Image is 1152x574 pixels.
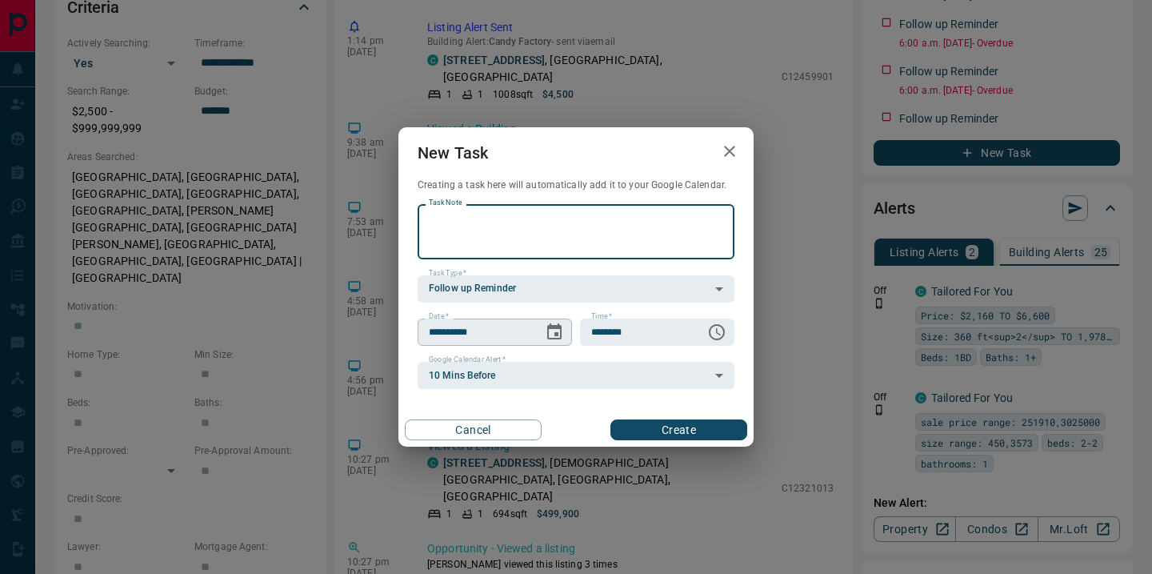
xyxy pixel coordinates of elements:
div: Follow up Reminder [418,275,734,303]
h2: New Task [398,127,507,179]
label: Task Note [429,198,462,208]
p: Creating a task here will automatically add it to your Google Calendar. [418,179,734,192]
button: Choose time, selected time is 6:00 AM [701,316,733,348]
label: Time [591,311,612,322]
label: Date [429,311,449,322]
label: Google Calendar Alert [429,355,506,365]
div: 10 Mins Before [418,362,734,389]
button: Choose date, selected date is Oct 15, 2025 [538,316,570,348]
button: Cancel [405,419,542,440]
button: Create [610,419,747,440]
label: Task Type [429,268,466,279]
